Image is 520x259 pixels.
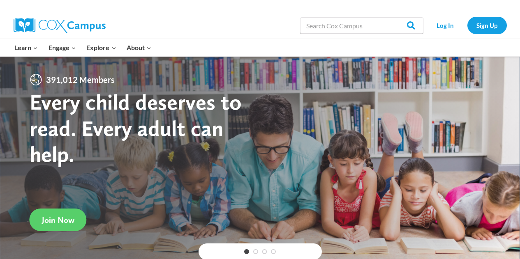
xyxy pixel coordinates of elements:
a: Join Now [30,209,87,231]
span: About [127,42,151,53]
strong: Every child deserves to read. Every adult can help. [30,89,242,167]
img: Cox Campus [14,18,106,33]
span: Engage [49,42,76,53]
nav: Secondary Navigation [428,17,507,34]
a: 2 [253,249,258,254]
span: 391,012 Members [43,73,118,86]
a: Log In [428,17,463,34]
span: Join Now [42,215,74,225]
a: 3 [262,249,267,254]
span: Explore [86,42,116,53]
a: 4 [271,249,276,254]
nav: Primary Navigation [9,39,157,56]
a: 1 [244,249,249,254]
span: Learn [14,42,38,53]
a: Sign Up [467,17,507,34]
input: Search Cox Campus [300,17,423,34]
